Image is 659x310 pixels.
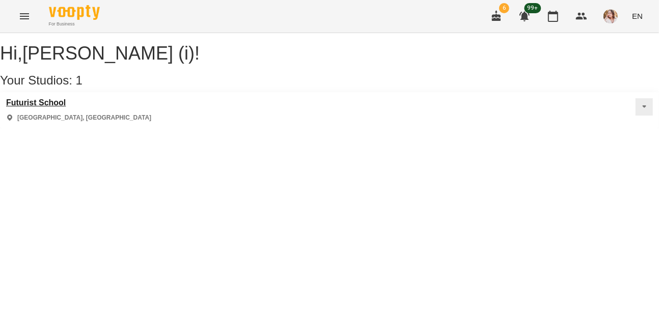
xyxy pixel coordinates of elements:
[6,98,151,107] a: Futurist School
[628,7,647,25] button: EN
[49,5,100,20] img: Voopty Logo
[632,11,643,21] span: EN
[525,3,541,13] span: 99+
[76,73,83,87] span: 1
[12,4,37,29] button: Menu
[49,21,100,27] span: For Business
[17,114,151,122] p: [GEOGRAPHIC_DATA], [GEOGRAPHIC_DATA]
[603,9,618,23] img: cd58824c68fe8f7eba89630c982c9fb7.jpeg
[499,3,509,13] span: 6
